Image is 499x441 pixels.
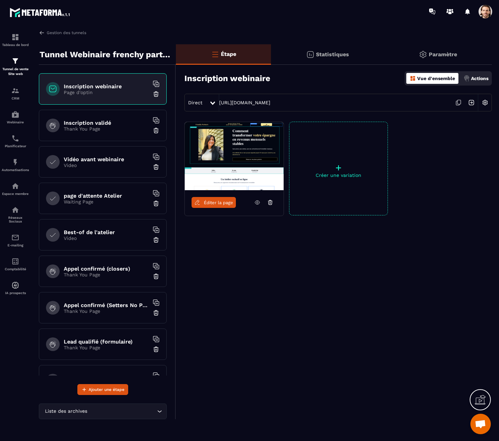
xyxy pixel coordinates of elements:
p: Thank You Page [64,308,149,314]
img: email [11,233,19,242]
p: Espace membre [2,192,29,196]
a: social-networksocial-networkRéseaux Sociaux [2,201,29,228]
img: arrow-next.bcc2205e.svg [465,96,478,109]
h6: Lead qualifié (formulaire) [64,338,149,345]
h3: Inscription webinaire [184,74,270,83]
a: formationformationTunnel de vente Site web [2,52,29,81]
img: actions.d6e523a2.png [464,75,470,81]
p: Video [64,235,149,241]
a: Éditer la page [192,197,236,208]
p: Thank You Page [64,126,149,132]
h6: Appel confirmé (closers) [64,265,149,272]
span: Liste des archives [43,408,89,415]
p: CRM [2,96,29,100]
h6: Inscription webinaire [64,83,149,90]
img: bars-o.4a397970.svg [211,50,219,58]
p: Automatisations [2,168,29,172]
a: formationformationCRM [2,81,29,105]
a: accountantaccountantComptabilité [2,252,29,276]
img: automations [11,110,19,119]
img: logo [10,6,71,18]
img: trash [153,346,160,353]
img: trash [153,164,160,170]
h6: Best-of de l'atelier [64,229,149,235]
h6: page d'attente Atelier [64,193,149,199]
p: Planificateur [2,144,29,148]
button: Ajouter une étape [77,384,128,395]
h6: Vidéo avant webinaire [64,156,149,163]
img: setting-w.858f3a88.svg [479,96,492,109]
p: Comptabilité [2,267,29,271]
a: formationformationTableau de bord [2,28,29,52]
img: formation [11,33,19,41]
a: automationsautomationsWebinaire [2,105,29,129]
a: [URL][DOMAIN_NAME] [219,100,270,105]
div: Search for option [39,404,167,419]
div: Open chat [470,414,491,434]
p: Étape [221,51,236,57]
p: Webinaire [2,120,29,124]
p: Réseaux Sociaux [2,216,29,223]
input: Search for option [89,408,155,415]
p: Créer une variation [289,172,388,178]
p: Waiting Page [64,199,149,204]
a: Gestion des tunnels [39,30,86,36]
span: Ajouter une étape [89,386,124,393]
p: Tunnel de vente Site web [2,67,29,76]
p: IA prospects [2,291,29,295]
p: Vue d'ensemble [417,76,455,81]
img: formation [11,57,19,65]
img: accountant [11,257,19,265]
h6: Inscription validé [64,120,149,126]
span: Direct [188,100,202,105]
img: automations [11,158,19,166]
p: Statistiques [316,51,349,58]
p: Thank You Page [64,272,149,277]
img: trash [153,200,160,207]
img: stats.20deebd0.svg [306,50,314,59]
h6: Lead non qualifié (formulaire No Pixel/tracking) [64,375,149,381]
img: automations [11,182,19,190]
img: arrow [39,30,45,36]
a: schedulerschedulerPlanificateur [2,129,29,153]
a: automationsautomationsEspace membre [2,177,29,201]
h6: Appel confirmé (Setters No Pixel/tracking) [64,302,149,308]
p: Video [64,163,149,168]
p: Tunnel Webinaire frenchy partners [40,48,171,61]
span: Éditer la page [204,200,233,205]
p: + [289,163,388,172]
img: scheduler [11,134,19,142]
img: automations [11,281,19,289]
img: formation [11,87,19,95]
p: Page d'optin [64,90,149,95]
img: trash [153,91,160,97]
img: trash [153,127,160,134]
p: Thank You Page [64,345,149,350]
img: social-network [11,206,19,214]
img: trash [153,309,160,316]
img: setting-gr.5f69749f.svg [419,50,427,59]
img: dashboard-orange.40269519.svg [410,75,416,81]
p: Actions [471,76,488,81]
p: Tableau de bord [2,43,29,47]
a: emailemailE-mailing [2,228,29,252]
p: E-mailing [2,243,29,247]
a: automationsautomationsAutomatisations [2,153,29,177]
img: trash [153,237,160,243]
p: Paramètre [429,51,457,58]
img: trash [153,273,160,280]
img: image [185,122,284,190]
